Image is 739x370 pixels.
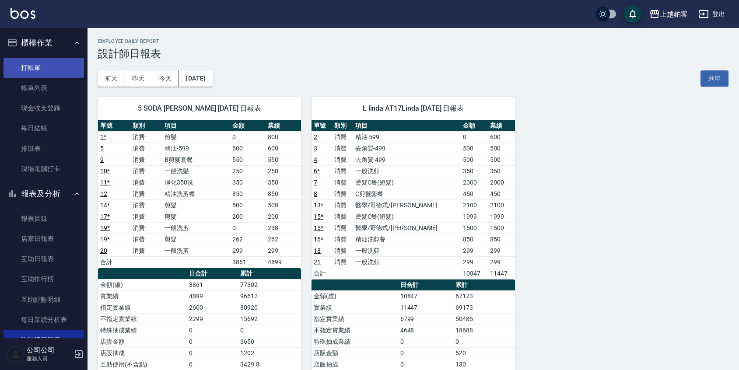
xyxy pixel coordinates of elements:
td: 262 [266,234,301,245]
td: 600 [488,131,515,143]
span: 5 SODA [PERSON_NAME] [DATE] 日報表 [109,104,291,113]
a: 現金收支登錄 [4,98,84,118]
td: 實業績 [98,290,187,302]
td: 去角質-499 [353,143,461,154]
td: 850 [488,234,515,245]
td: 消費 [130,211,163,222]
th: 日合計 [398,279,454,291]
td: 200 [230,211,266,222]
th: 項目 [353,120,461,132]
td: 特殊抽成業績 [98,325,187,336]
td: 67173 [453,290,515,302]
td: 2100 [461,199,488,211]
button: [DATE] [179,70,212,87]
td: 金額(虛) [98,279,187,290]
td: 0 [238,325,301,336]
td: 500 [230,199,266,211]
td: 消費 [130,234,163,245]
h2: Employee Daily Report [98,38,728,44]
th: 類別 [332,120,353,132]
td: 0 [187,336,238,347]
td: B剪髮套餐 [162,154,230,165]
td: 0 [187,325,238,336]
td: 0 [187,347,238,359]
button: 報表及分析 [4,182,84,205]
td: 3429.8 [238,359,301,370]
td: 850 [266,188,301,199]
td: 消費 [130,131,163,143]
td: 剪髮 [162,199,230,211]
td: 350 [461,165,488,177]
td: 96612 [238,290,301,302]
td: C剪髮套餐 [353,188,461,199]
td: 醫學/哥德式/[PERSON_NAME] [353,199,461,211]
td: 4899 [266,256,301,268]
td: 2000 [488,177,515,188]
td: 299 [266,245,301,256]
td: 燙髮C餐(短髮) [353,211,461,222]
td: 消費 [332,222,353,234]
a: 18 [314,247,321,254]
a: 5 [100,145,104,152]
h3: 設計師日報表 [98,48,728,60]
td: 250 [230,165,266,177]
td: 3650 [238,336,301,347]
td: 350 [230,177,266,188]
th: 單號 [312,120,332,132]
a: 設計師日報表 [4,330,84,350]
a: 21 [314,258,321,265]
button: 前天 [98,70,125,87]
a: 互助點數明細 [4,290,84,310]
button: 櫃檯作業 [4,31,84,54]
td: 消費 [332,188,353,199]
td: 299 [230,245,266,256]
td: 一般洗髮 [162,165,230,177]
td: 一般洗剪 [353,165,461,177]
button: 列印 [700,70,728,87]
td: 299 [461,245,488,256]
td: 消費 [332,245,353,256]
td: 消費 [130,177,163,188]
td: 2600 [187,302,238,313]
td: 0 [187,359,238,370]
td: 指定實業績 [98,302,187,313]
a: 打帳單 [4,58,84,78]
td: 2100 [488,199,515,211]
td: 0 [461,131,488,143]
td: 消費 [332,165,353,177]
td: 精油-599 [353,131,461,143]
img: Logo [11,8,35,19]
td: 不指定實業績 [312,325,398,336]
a: 互助日報表 [4,249,84,269]
td: 0 [230,131,266,143]
td: 262 [230,234,266,245]
td: 精油洗剪餐 [162,188,230,199]
span: L linda AT17Linda [DATE] 日報表 [322,104,504,113]
td: 10847 [398,290,454,302]
a: 每日業績分析表 [4,310,84,330]
a: 8 [314,190,317,197]
td: 消費 [130,165,163,177]
p: 服務人員 [27,355,71,363]
td: 1500 [488,222,515,234]
a: 20 [100,247,107,254]
td: 店販抽成 [312,359,398,370]
td: 剪髮 [162,234,230,245]
td: 450 [488,188,515,199]
a: 9 [100,156,104,163]
button: 登出 [695,6,728,22]
td: 520 [453,347,515,359]
td: 50485 [453,313,515,325]
button: 昨天 [125,70,152,87]
td: 消費 [332,256,353,268]
td: 一般洗剪 [353,245,461,256]
a: 店家日報表 [4,229,84,249]
img: Person [7,346,25,363]
td: 200 [266,211,301,222]
td: 450 [461,188,488,199]
td: 11447 [398,302,454,313]
td: 消費 [130,199,163,211]
button: save [624,5,641,23]
td: 消費 [130,245,163,256]
th: 業績 [488,120,515,132]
